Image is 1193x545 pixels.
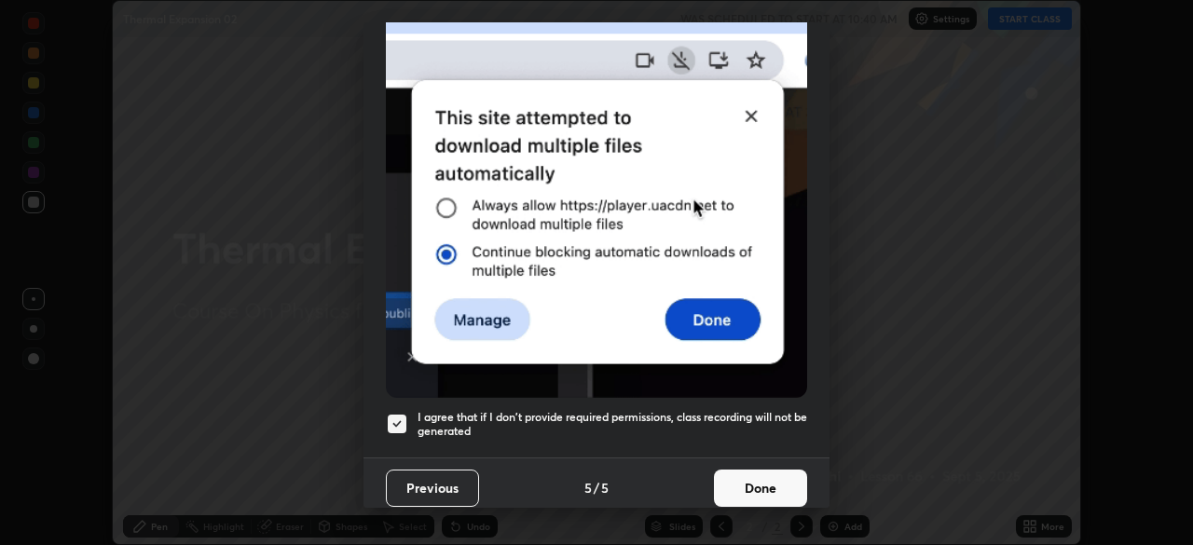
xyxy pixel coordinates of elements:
h4: 5 [584,478,592,497]
h4: 5 [601,478,609,497]
h5: I agree that if I don't provide required permissions, class recording will not be generated [418,410,807,439]
h4: / [594,478,599,497]
button: Previous [386,470,479,507]
button: Done [714,470,807,507]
